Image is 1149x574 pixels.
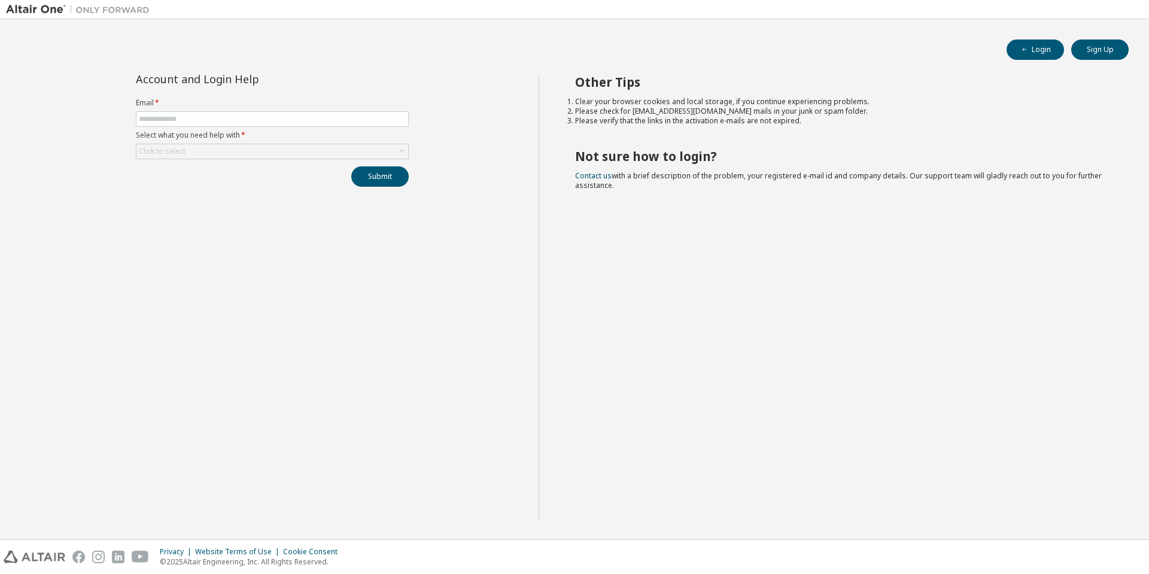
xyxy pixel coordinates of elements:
span: with a brief description of the problem, your registered e-mail id and company details. Our suppo... [575,171,1102,190]
li: Please verify that the links in the activation e-mails are not expired. [575,116,1108,126]
a: Contact us [575,171,612,181]
button: Sign Up [1071,40,1129,60]
div: Cookie Consent [283,547,345,557]
div: Click to select [136,144,408,159]
div: Account and Login Help [136,74,354,84]
div: Privacy [160,547,195,557]
img: linkedin.svg [112,551,124,563]
div: Website Terms of Use [195,547,283,557]
img: altair_logo.svg [4,551,65,563]
li: Clear your browser cookies and local storage, if you continue experiencing problems. [575,97,1108,107]
img: facebook.svg [72,551,85,563]
img: Altair One [6,4,156,16]
div: Click to select [139,147,186,156]
img: instagram.svg [92,551,105,563]
p: © 2025 Altair Engineering, Inc. All Rights Reserved. [160,557,345,567]
h2: Other Tips [575,74,1108,90]
li: Please check for [EMAIL_ADDRESS][DOMAIN_NAME] mails in your junk or spam folder. [575,107,1108,116]
h2: Not sure how to login? [575,148,1108,164]
label: Email [136,98,409,108]
img: youtube.svg [132,551,149,563]
label: Select what you need help with [136,130,409,140]
button: Login [1007,40,1064,60]
button: Submit [351,166,409,187]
